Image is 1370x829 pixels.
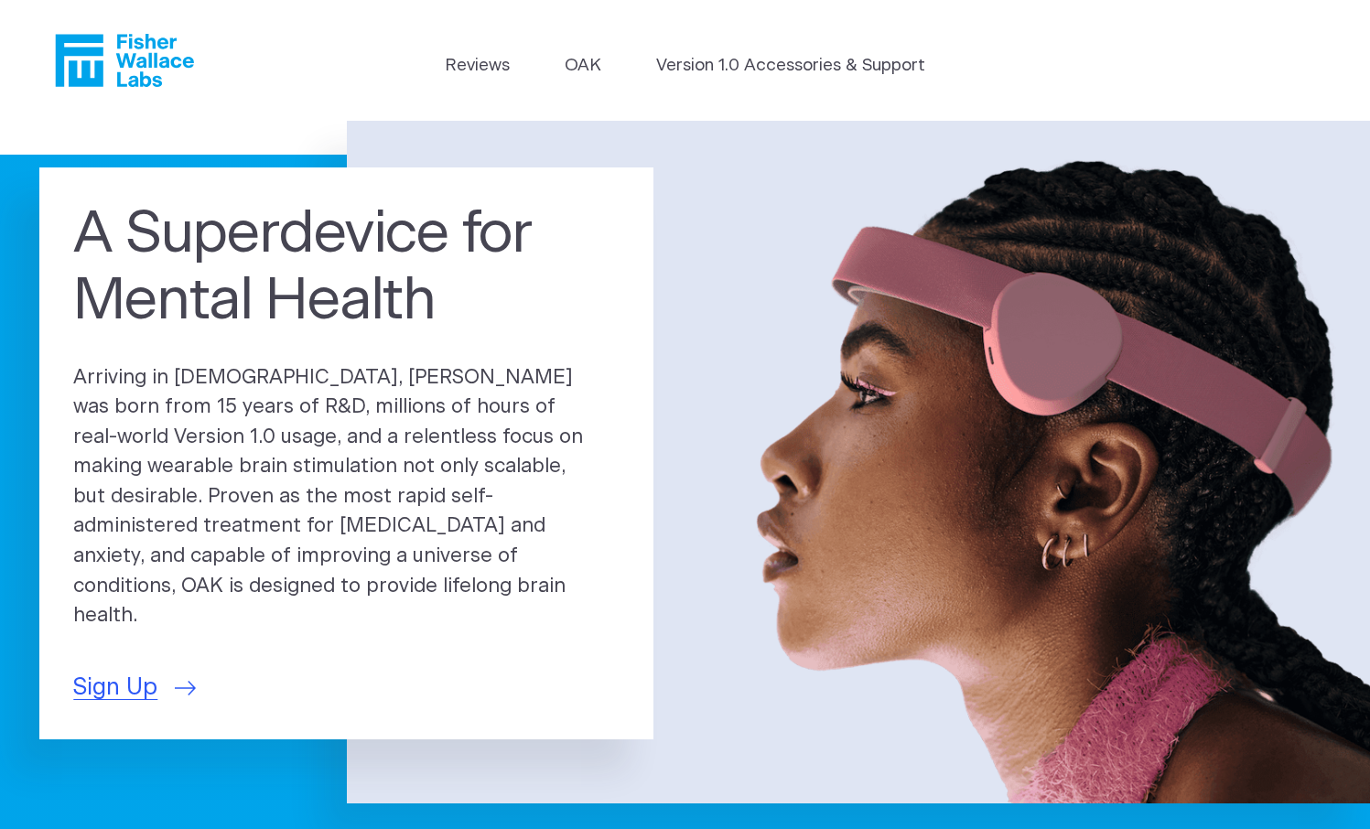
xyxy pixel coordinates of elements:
[445,53,510,79] a: Reviews
[73,363,620,631] p: Arriving in [DEMOGRAPHIC_DATA], [PERSON_NAME] was born from 15 years of R&D, millions of hours of...
[55,34,194,87] a: Fisher Wallace
[656,53,925,79] a: Version 1.0 Accessories & Support
[73,671,157,705] span: Sign Up
[73,671,196,705] a: Sign Up
[565,53,601,79] a: OAK
[73,201,620,335] h1: A Superdevice for Mental Health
